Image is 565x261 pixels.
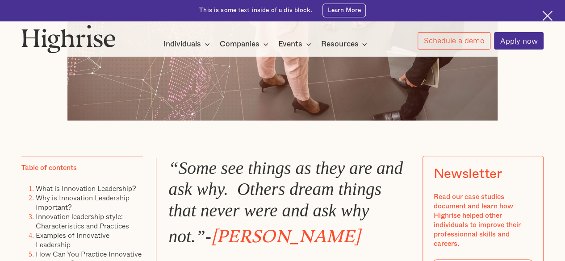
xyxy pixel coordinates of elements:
[199,6,312,15] div: This is some text inside of a div block.
[168,158,403,246] em: “Some see things as they are and ask why. Others dream things that never were and ask why not.”-
[321,39,358,50] div: Resources
[433,192,532,249] div: Read our case studies document and learn how Highrise helped other individuals to improve their p...
[163,39,213,50] div: Individuals
[211,226,360,237] em: [PERSON_NAME]
[542,11,552,21] img: Cross icon
[220,39,271,50] div: Companies
[36,211,129,231] a: Innovation leadership style: Characteristics and Practices
[220,39,259,50] div: Companies
[418,32,490,50] a: Schedule a demo
[36,183,136,194] a: What is Innovation Leadership?
[278,39,314,50] div: Events
[36,192,130,212] a: Why is Innovation Leadership Important?
[433,166,502,182] div: Newsletter
[322,4,366,17] a: Learn More
[163,39,201,50] div: Individuals
[21,163,77,173] div: Table of contents
[278,39,302,50] div: Events
[494,32,544,50] a: Apply now
[321,39,370,50] div: Resources
[36,230,109,250] a: Examples of Innovative Leadership
[21,25,116,53] img: Highrise logo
